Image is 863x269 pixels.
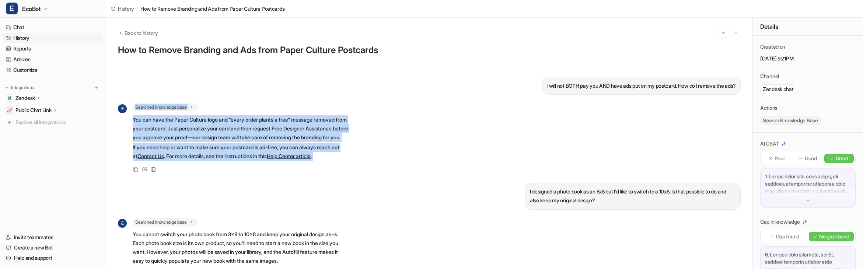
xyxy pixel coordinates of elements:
[118,104,127,113] span: E
[3,43,103,54] a: Reports
[765,173,851,195] p: 1. Lor ips dolor sita cons adipis, eli seddoeius temporinc utlaboree dolo mag aliq enim admin v q...
[7,108,12,112] img: Public Chat Link
[118,29,158,37] button: Back to history
[118,5,134,13] span: History
[733,29,738,36] img: Next session
[118,219,127,228] span: E
[3,253,103,263] a: Help and support
[805,155,817,162] p: Good
[760,104,778,112] p: Actions
[763,85,794,93] p: Zendesk chat
[133,143,348,161] p: If you need help or want to make sure your postcard is ad-free, you can always reach out at . For...
[4,85,10,90] img: expand menu
[819,233,849,240] p: No gap found
[136,5,138,13] span: /
[836,155,849,162] p: Great
[94,85,99,90] img: menu_add.svg
[15,116,100,128] span: Explore all integrations
[133,219,197,226] span: Searched knowledge base
[140,5,284,13] span: How to Remove Branding and Ads from Paper Culture Postcards
[721,29,726,36] img: Previous session
[3,54,103,64] a: Articles
[111,5,134,13] a: History
[3,33,103,43] a: History
[775,155,785,162] p: Poor
[133,115,348,142] p: You can have the Paper Culture logo and "every order plants a tree" message removed from your pos...
[530,187,736,205] p: I designed a photo book as an 8x8 but I'd like to switch to a 10x8. Is that possible to do and al...
[125,29,158,37] span: Back to history
[760,43,785,50] p: Created on
[3,84,36,91] button: Integrations
[3,117,103,127] a: Explore all integrations
[753,18,863,36] div: Details
[760,55,856,62] p: [DATE] 9:21PM
[760,140,779,147] p: AI CSAT
[22,4,41,14] span: EcoBot
[6,119,13,126] img: explore all integrations
[760,116,821,125] span: Search Knowledge Base
[7,96,12,100] img: Zendesk
[806,198,811,203] img: down-arrow
[133,104,197,111] span: Searched knowledge base
[3,22,103,32] a: Chat
[15,94,35,102] p: Zendesk
[15,106,52,114] p: Public Chat Link
[133,230,348,265] p: You cannot switch your photo book from 8x8 to 10x8 and keep your original design as-is. Each phot...
[6,3,18,14] span: E
[267,153,311,159] a: Help Center article
[11,85,34,91] p: Integrations
[547,81,736,90] p: I will not BOTH pay you AND have ads put on my postcard. How do I remove the ads?
[137,153,164,159] a: Contact Us
[3,232,103,242] a: Invite teammates
[3,65,103,75] a: Customize
[760,73,779,80] p: Channel
[118,45,741,56] h1: How to Remove Branding and Ads from Paper Culture Postcards
[760,218,800,226] p: Gap in knowledge
[731,28,741,38] button: Go to next session
[719,28,728,38] button: Go to previous session
[776,233,799,240] p: Gap found
[3,242,103,253] a: Create a new Bot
